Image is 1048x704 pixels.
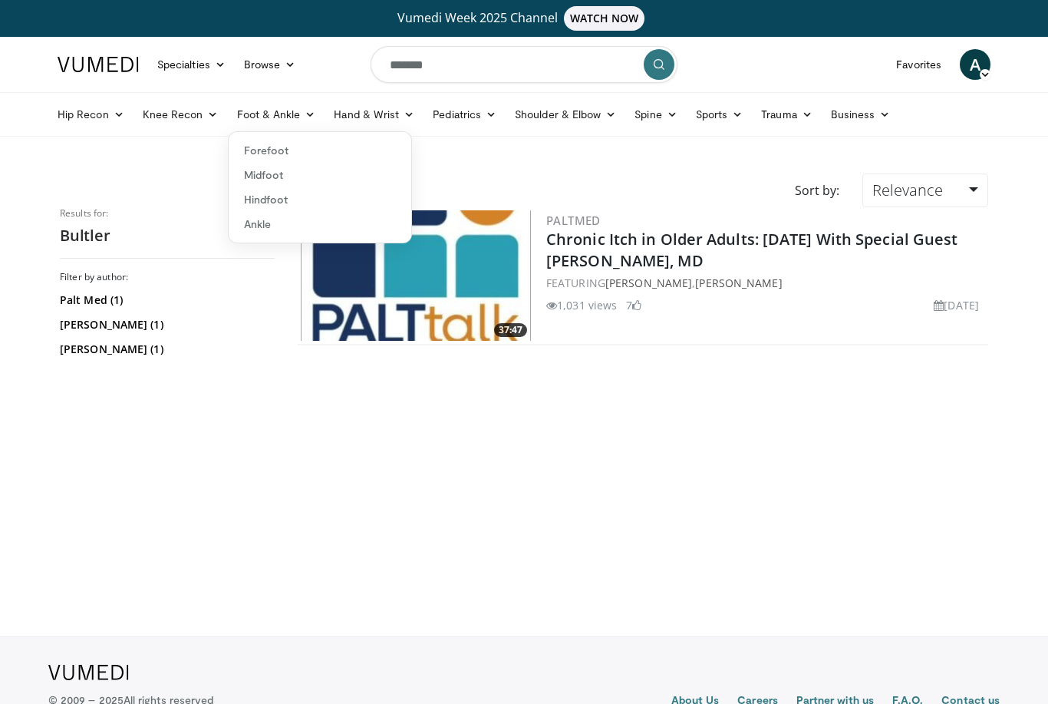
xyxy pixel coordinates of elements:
[60,6,988,31] a: Vumedi Week 2025 ChannelWATCH NOW
[423,99,506,130] a: Pediatrics
[506,99,625,130] a: Shoulder & Elbow
[48,665,129,680] img: VuMedi Logo
[148,49,235,80] a: Specialties
[60,317,271,332] a: [PERSON_NAME] (1)
[546,213,601,228] a: PALTmed
[229,187,411,212] a: Hindfoot
[301,210,531,341] a: 37:47
[325,99,423,130] a: Hand & Wrist
[625,99,686,130] a: Spine
[872,180,943,200] span: Relevance
[60,226,275,246] h2: Bultler
[58,57,139,72] img: VuMedi Logo
[229,212,411,236] a: Ankle
[783,174,851,207] div: Sort by:
[494,323,527,337] span: 37:47
[235,49,305,80] a: Browse
[60,342,271,357] a: [PERSON_NAME] (1)
[862,174,988,207] a: Relevance
[564,6,645,31] span: WATCH NOW
[546,297,617,313] li: 1,031 views
[687,99,753,130] a: Sports
[605,276,692,290] a: [PERSON_NAME]
[934,297,979,313] li: [DATE]
[60,207,275,220] p: Results for:
[546,275,985,291] div: FEATURING ,
[301,210,531,341] img: 4bb62807-1369-4eef-b3b8-7f354579008a.300x170_q85_crop-smart_upscale.jpg
[887,49,951,80] a: Favorites
[546,229,958,271] a: Chronic Itch in Older Adults: [DATE] With Special Guest [PERSON_NAME], MD
[752,99,822,130] a: Trauma
[60,271,275,283] h3: Filter by author:
[371,46,677,83] input: Search topics, interventions
[60,293,271,308] a: Palt Med (1)
[960,49,990,80] a: A
[695,276,782,290] a: [PERSON_NAME]
[229,163,411,187] a: Midfoot
[228,99,325,130] a: Foot & Ankle
[229,138,411,163] a: Forefoot
[133,99,228,130] a: Knee Recon
[822,99,900,130] a: Business
[626,297,641,313] li: 7
[48,99,133,130] a: Hip Recon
